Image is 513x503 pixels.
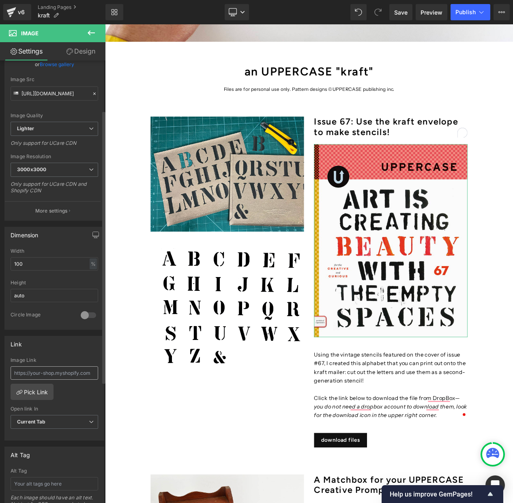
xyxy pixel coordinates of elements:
[350,4,367,20] button: Undo
[251,456,436,474] i: you do not need a dropbox account to download them, look for the download icon in the upper right...
[494,4,510,20] button: More
[17,166,46,172] b: 3000x3000
[35,207,68,215] p: More settings
[21,30,39,37] span: Image
[11,181,98,199] div: Only support for UCare CDN and Shopify CDN
[16,7,26,17] div: v6
[11,77,98,82] div: Image Src
[5,201,101,220] button: More settings
[11,60,98,69] div: or
[416,4,447,20] a: Preview
[251,111,436,136] h1: Issue 67: Use the kraft envelope to make stencils!
[251,393,436,434] p: Using the vintage stencils featured on the cover of issue #67, I created this alphabet that you c...
[251,445,436,476] p: Click the link below to download the file from DropBox—
[251,95,436,136] div: To enrich screen reader interactions, please activate Accessibility in Grammarly extension settings
[11,468,98,474] div: Alt Tag
[3,4,31,20] a: v6
[11,86,98,101] input: Link
[105,4,123,20] a: New Library
[17,419,46,425] b: Current Tab
[11,248,98,254] div: Width
[38,12,50,19] span: kraft
[11,447,30,458] div: Alt Tag
[11,384,54,400] a: Pick Link
[455,9,476,15] span: Publish
[11,366,98,380] input: https://your-shop.myshopify.com
[11,227,39,239] div: Dimension
[390,489,495,499] button: Show survey - Help us improve GemPages!
[485,475,505,495] div: Open Intercom Messenger
[11,312,73,320] div: Circle Image
[11,336,22,348] div: Link
[390,490,485,498] span: Help us improve GemPages!
[11,357,98,363] div: Image Link
[251,393,436,476] div: To enrich screen reader interactions, please activate Accessibility in Grammarly extension settings
[11,477,98,490] input: Your alt tags go here
[11,140,98,152] div: Only support for UCare CDN
[421,8,442,17] span: Preview
[54,42,107,60] a: Design
[11,280,98,286] div: Height
[11,154,98,159] div: Image Resolution
[17,125,34,131] b: Lighter
[49,49,442,66] h1: an UPPERCASE "kraft"
[90,258,97,269] div: %
[105,24,513,503] iframe: To enrich screen reader interactions, please activate Accessibility in Grammarly extension settings
[11,289,98,302] input: auto
[370,4,386,20] button: Redo
[40,57,74,71] a: Browse gallery
[38,4,105,11] a: Landing Pages
[11,406,98,412] div: Open link In
[49,74,442,83] p: Files are for personal use only. Pattern designs ©UPPERCASE publishing inc.
[11,257,98,271] input: auto
[451,4,490,20] button: Publish
[11,113,98,118] div: Image Quality
[394,8,408,17] span: Save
